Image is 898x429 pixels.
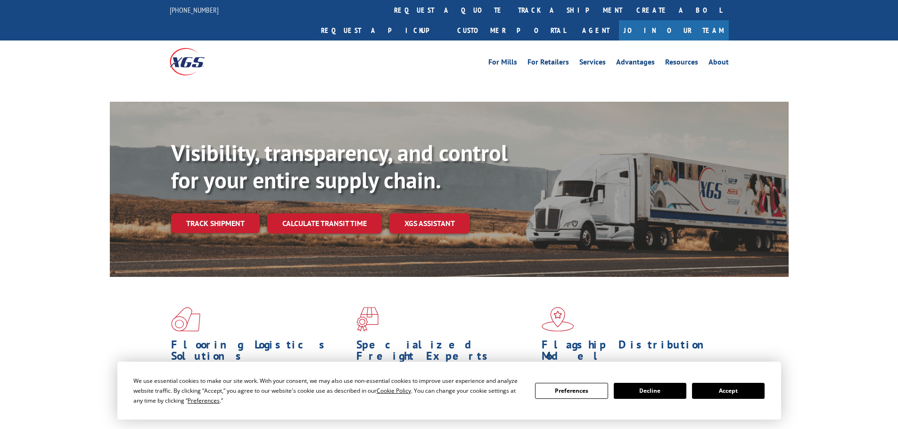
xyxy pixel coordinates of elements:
[579,58,606,69] a: Services
[170,5,219,15] a: [PHONE_NUMBER]
[389,213,470,234] a: XGS ASSISTANT
[171,138,508,194] b: Visibility, transparency, and control for your entire supply chain.
[356,339,535,366] h1: Specialized Freight Experts
[665,58,698,69] a: Resources
[573,20,619,40] a: Agent
[314,20,450,40] a: Request a pickup
[614,383,686,399] button: Decline
[450,20,573,40] a: Customer Portal
[709,58,729,69] a: About
[171,307,200,332] img: xgs-icon-total-supply-chain-intelligence-red
[616,58,655,69] a: Advantages
[171,339,349,366] h1: Flooring Logistics Solutions
[542,307,574,332] img: xgs-icon-flagship-distribution-model-red
[488,58,517,69] a: For Mills
[133,376,524,405] div: We use essential cookies to make our site work. With your consent, we may also use non-essential ...
[619,20,729,40] a: Join Our Team
[188,397,220,405] span: Preferences
[535,383,608,399] button: Preferences
[267,213,382,234] a: Calculate transit time
[356,307,379,332] img: xgs-icon-focused-on-flooring-red
[692,383,765,399] button: Accept
[377,387,411,395] span: Cookie Policy
[171,213,260,233] a: Track shipment
[542,339,720,366] h1: Flagship Distribution Model
[117,362,781,420] div: Cookie Consent Prompt
[527,58,569,69] a: For Retailers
